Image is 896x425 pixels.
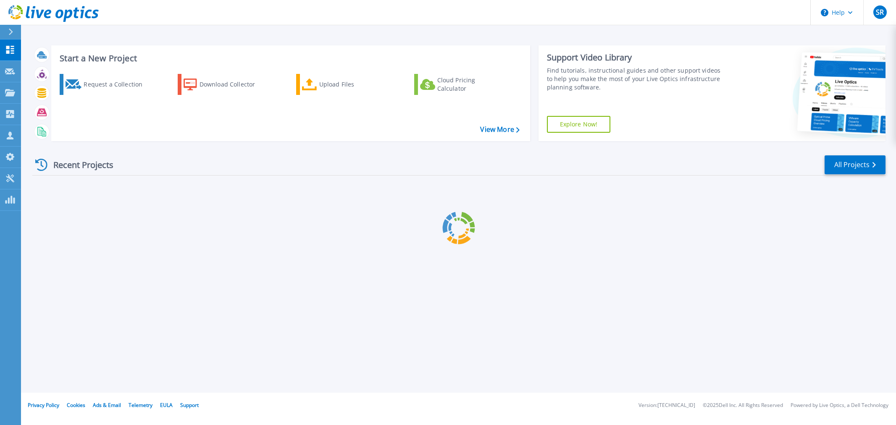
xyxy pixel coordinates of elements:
div: Support Video Library [547,52,725,63]
li: © 2025 Dell Inc. All Rights Reserved [703,403,783,408]
a: Telemetry [129,401,152,409]
div: Find tutorials, instructional guides and other support videos to help you make the most of your L... [547,66,725,92]
h3: Start a New Project [60,54,519,63]
a: Privacy Policy [28,401,59,409]
div: Upload Files [319,76,386,93]
div: Recent Projects [32,155,125,175]
div: Request a Collection [84,76,151,93]
a: All Projects [825,155,885,174]
a: Cloud Pricing Calculator [414,74,508,95]
a: EULA [160,401,173,409]
a: Ads & Email [93,401,121,409]
span: SR [876,9,884,16]
a: Download Collector [178,74,271,95]
a: Support [180,401,199,409]
li: Powered by Live Optics, a Dell Technology [791,403,888,408]
div: Cloud Pricing Calculator [437,76,504,93]
li: Version: [TECHNICAL_ID] [638,403,695,408]
a: Upload Files [296,74,390,95]
a: View More [480,126,519,134]
div: Download Collector [200,76,267,93]
a: Cookies [67,401,85,409]
a: Explore Now! [547,116,611,133]
a: Request a Collection [60,74,153,95]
